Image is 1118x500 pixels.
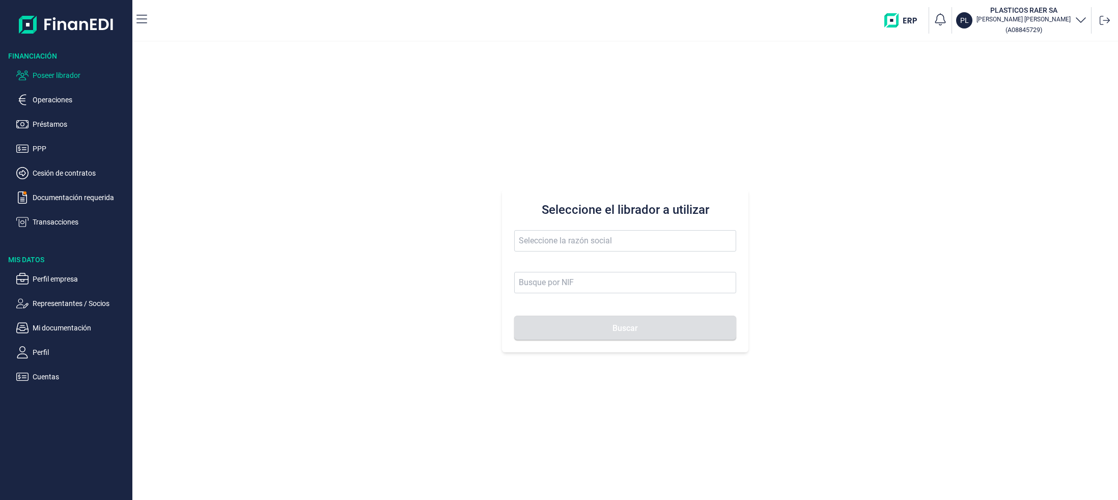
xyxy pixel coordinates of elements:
[33,69,128,81] p: Poseer librador
[960,15,969,25] p: PL
[16,371,128,383] button: Cuentas
[16,273,128,285] button: Perfil empresa
[16,143,128,155] button: PPP
[33,216,128,228] p: Transacciones
[612,324,638,332] span: Buscar
[33,118,128,130] p: Préstamos
[514,230,736,252] input: Seleccione la razón social
[976,15,1071,23] p: [PERSON_NAME] [PERSON_NAME]
[16,216,128,228] button: Transacciones
[16,94,128,106] button: Operaciones
[33,191,128,204] p: Documentación requerida
[33,297,128,310] p: Representantes / Socios
[33,94,128,106] p: Operaciones
[19,8,114,41] img: Logo de aplicación
[16,118,128,130] button: Préstamos
[16,69,128,81] button: Poseer librador
[514,316,736,340] button: Buscar
[16,297,128,310] button: Representantes / Socios
[514,272,736,293] input: Busque por NIF
[33,167,128,179] p: Cesión de contratos
[956,5,1087,36] button: PLPLASTICOS RAER SA[PERSON_NAME] [PERSON_NAME](A08845729)
[33,273,128,285] p: Perfil empresa
[514,202,736,218] h3: Seleccione el librador a utilizar
[884,13,925,27] img: erp
[16,346,128,358] button: Perfil
[976,5,1071,15] h3: PLASTICOS RAER SA
[16,322,128,334] button: Mi documentación
[16,167,128,179] button: Cesión de contratos
[1005,26,1042,34] small: Copiar cif
[33,346,128,358] p: Perfil
[16,191,128,204] button: Documentación requerida
[33,371,128,383] p: Cuentas
[33,322,128,334] p: Mi documentación
[33,143,128,155] p: PPP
